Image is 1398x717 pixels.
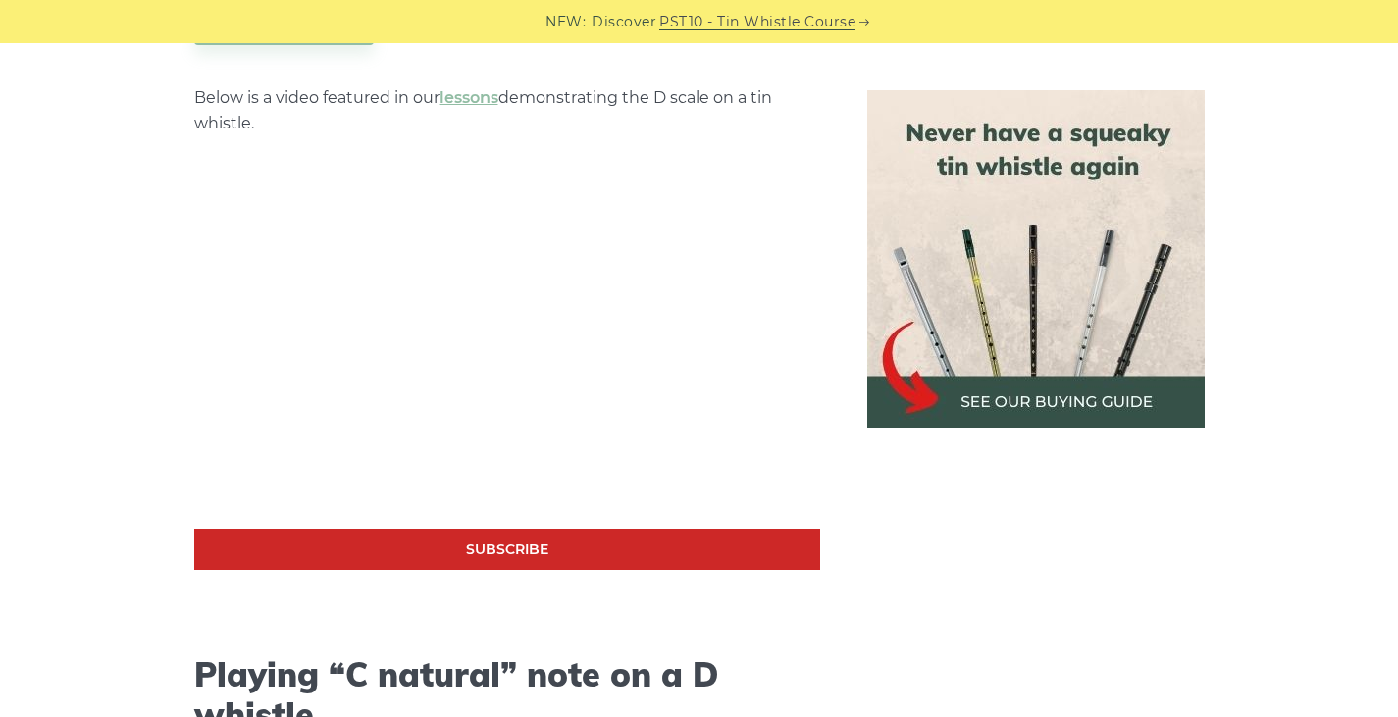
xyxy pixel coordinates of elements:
span: Discover [592,11,656,33]
a: lessons [440,88,498,107]
a: Subscribe [194,529,820,571]
a: PST10 - Tin Whistle Course [659,11,855,33]
img: tin whistle buying guide [867,90,1205,428]
span: NEW: [545,11,586,33]
iframe: Tin Whistle Tutorial for Beginners - Blowing Basics & D Scale Exercise [194,177,820,529]
p: Below is a video featured in our demonstrating the D scale on a tin whistle. [194,85,820,136]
